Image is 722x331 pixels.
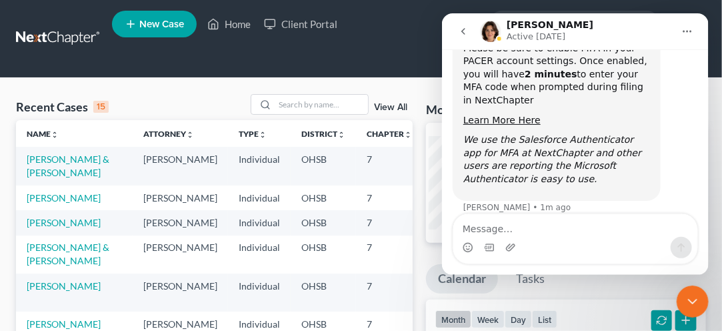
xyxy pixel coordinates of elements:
[11,201,255,224] textarea: Message…
[63,229,74,240] button: Upload attachment
[229,224,250,245] button: Send a message…
[27,129,59,139] a: Nameunfold_more
[133,274,228,312] td: [PERSON_NAME]
[143,129,194,139] a: Attorneyunfold_more
[404,131,412,139] i: unfold_more
[661,12,705,36] a: Help
[259,131,267,139] i: unfold_more
[426,264,498,294] a: Calendar
[27,217,101,228] a: [PERSON_NAME]
[677,286,709,318] iframe: Intercom live chat
[133,236,228,274] td: [PERSON_NAME]
[27,192,101,204] a: [PERSON_NAME]
[429,184,522,197] div: 0/10
[435,310,471,328] button: month
[356,236,423,274] td: 7
[21,29,208,94] div: Please be sure to enable MFA in your PACER account settings. Once enabled, you will have to enter...
[51,131,59,139] i: unfold_more
[291,186,356,210] td: OHSB
[426,101,521,117] h3: Monthly Progress
[27,280,101,292] a: [PERSON_NAME]
[291,147,356,185] td: OHSB
[291,210,356,235] td: OHSB
[228,274,291,312] td: Individual
[504,264,557,294] a: Tasks
[471,310,505,328] button: week
[257,12,344,36] a: Client Portal
[356,210,423,235] td: 7
[21,121,199,171] i: We use the Salesforce Authenticator app for MFA at NextChapter and other users are reporting the ...
[228,147,291,185] td: Individual
[21,229,31,240] button: Emoji picker
[356,274,423,312] td: 7
[356,186,423,210] td: 7
[21,101,99,112] a: Learn More Here
[21,190,129,198] div: [PERSON_NAME] • 1m ago
[239,129,267,139] a: Typeunfold_more
[42,229,53,240] button: Gif picker
[367,129,412,139] a: Chapterunfold_more
[27,153,109,178] a: [PERSON_NAME] & [PERSON_NAME]
[505,310,532,328] button: day
[337,131,345,139] i: unfold_more
[275,95,368,114] input: Search by name...
[139,19,184,29] span: New Case
[228,210,291,235] td: Individual
[532,310,557,328] button: list
[27,242,109,266] a: [PERSON_NAME] & [PERSON_NAME]
[186,131,194,139] i: unfold_more
[27,318,101,330] a: [PERSON_NAME]
[291,274,356,312] td: OHSB
[429,168,522,184] div: New Leads
[516,11,638,36] input: Search by name...
[201,12,257,36] a: Home
[301,129,345,139] a: Districtunfold_more
[93,101,109,113] div: 15
[133,210,228,235] td: [PERSON_NAME]
[133,186,228,210] td: [PERSON_NAME]
[228,186,291,210] td: Individual
[16,99,109,115] div: Recent Cases
[133,147,228,185] td: [PERSON_NAME]
[374,103,407,112] a: View All
[356,147,423,185] td: 7
[442,13,709,275] iframe: Intercom live chat
[83,55,135,66] b: 2 minutes
[291,236,356,274] td: OHSB
[228,236,291,274] td: Individual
